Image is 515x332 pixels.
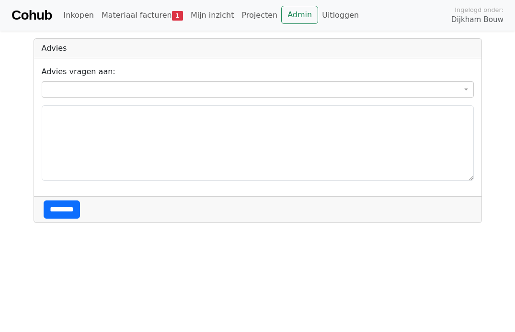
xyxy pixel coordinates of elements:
[281,6,318,24] a: Admin
[187,6,238,25] a: Mijn inzicht
[98,6,187,25] a: Materiaal facturen1
[238,6,281,25] a: Projecten
[11,4,52,27] a: Cohub
[42,66,115,77] label: Advies vragen aan:
[318,6,363,25] a: Uitloggen
[455,5,504,14] span: Ingelogd onder:
[34,39,481,58] div: Advies
[172,11,183,21] span: 1
[59,6,97,25] a: Inkopen
[451,14,504,25] span: Dijkham Bouw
